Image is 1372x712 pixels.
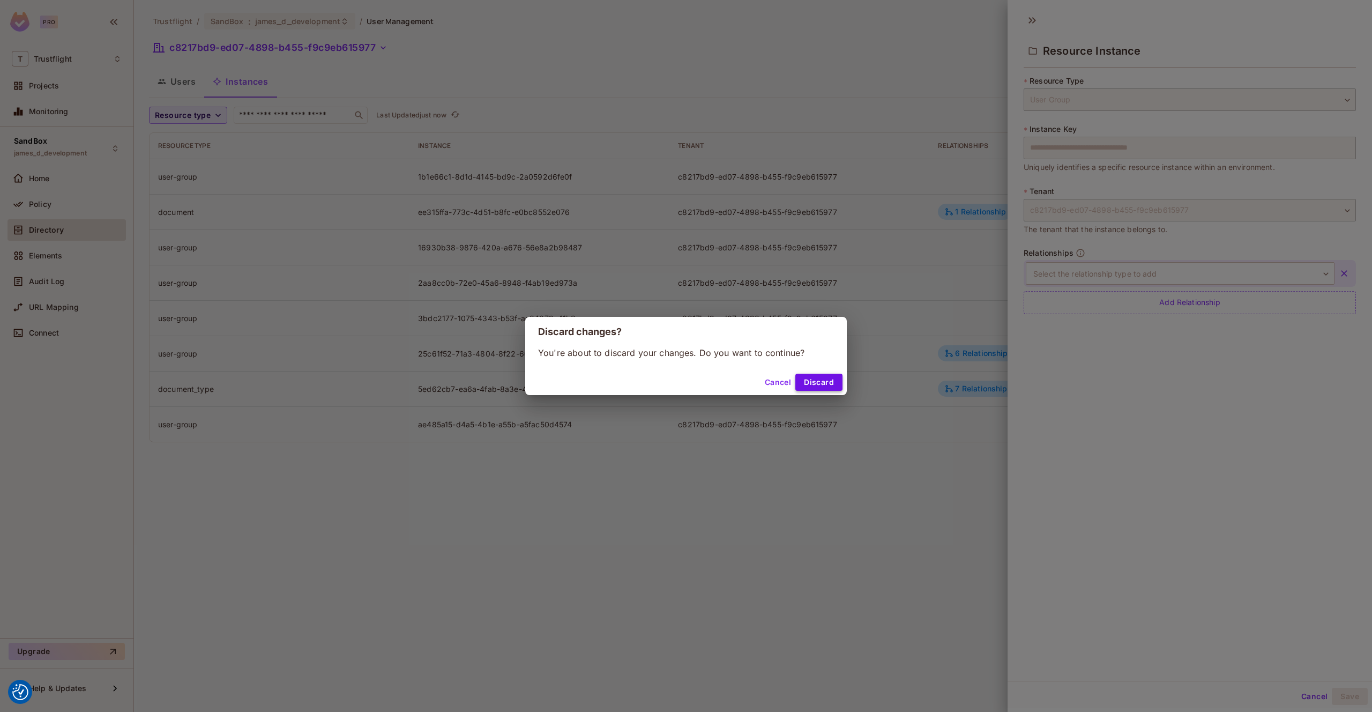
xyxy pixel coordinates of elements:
[795,374,842,391] button: Discard
[12,684,28,700] button: Consent Preferences
[525,317,847,347] h2: Discard changes?
[760,374,795,391] button: Cancel
[538,347,834,359] p: You're about to discard your changes. Do you want to continue?
[12,684,28,700] img: Revisit consent button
